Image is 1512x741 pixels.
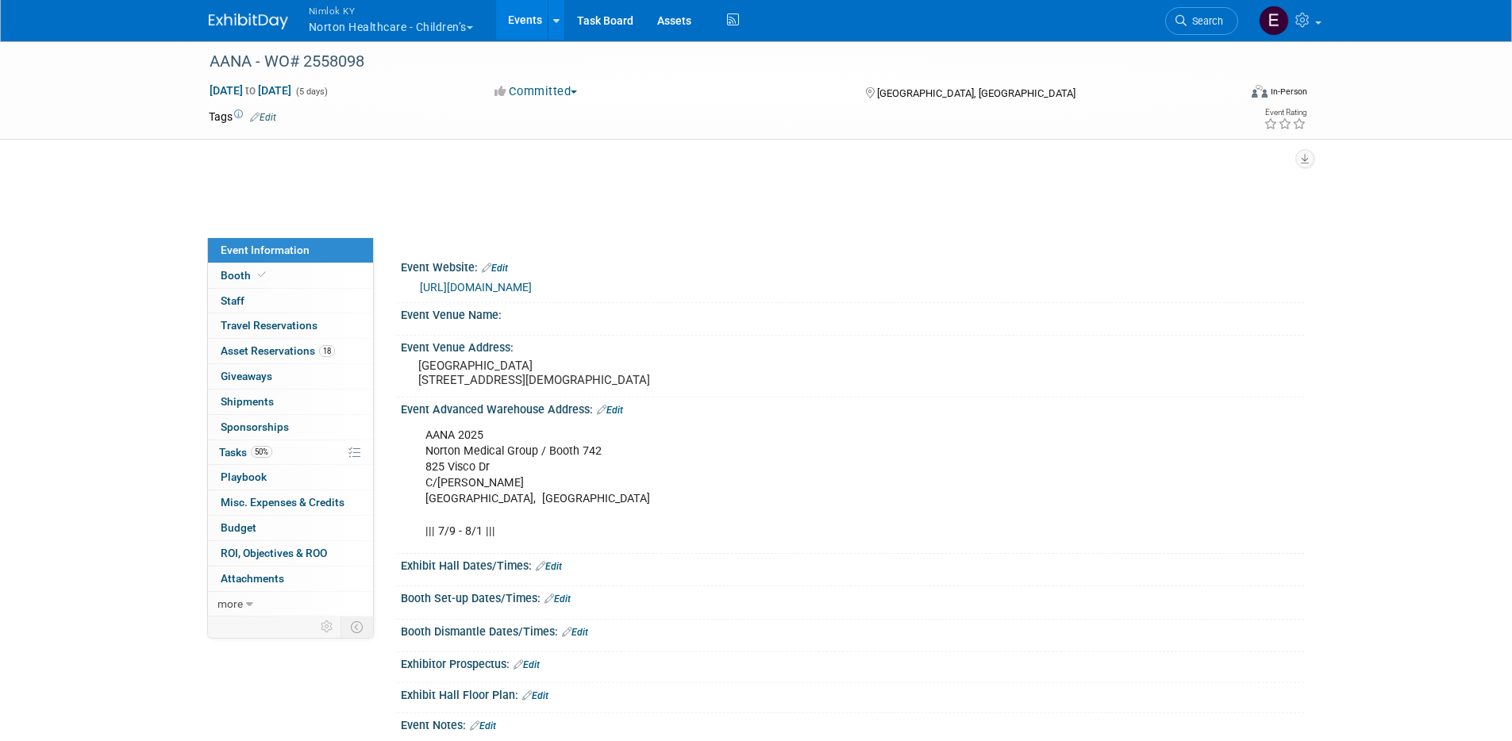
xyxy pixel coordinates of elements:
[482,263,508,274] a: Edit
[221,496,344,509] span: Misc. Expenses & Credits
[1252,85,1268,98] img: Format-Inperson.png
[294,86,328,97] span: (5 days)
[414,420,1129,547] div: AANA 2025 Norton Medical Group / Booth 742 825 Visco Dr C/[PERSON_NAME] [GEOGRAPHIC_DATA], [GEOGR...
[251,446,272,458] span: 50%
[208,339,373,363] a: Asset Reservations18
[208,440,373,465] a: Tasks50%
[401,397,1304,418] div: Event Advanced Warehouse Address:
[221,370,272,382] span: Giveaways
[536,561,562,572] a: Edit
[209,83,292,98] span: [DATE] [DATE]
[208,238,373,263] a: Event Information
[309,2,473,19] span: Nimlok KY
[522,690,548,701] a: Edit
[221,420,289,433] span: Sponsorships
[208,289,373,313] a: Staff
[250,112,276,123] a: Edit
[1187,15,1223,27] span: Search
[401,255,1304,276] div: Event Website:
[597,405,623,416] a: Edit
[208,390,373,414] a: Shipments
[319,345,335,357] span: 18
[401,554,1304,574] div: Exhibit Hall Dates/Times:
[208,541,373,566] a: ROI, Objectives & ROO
[208,490,373,515] a: Misc. Expenses & Credits
[209,109,276,125] td: Tags
[401,713,1304,734] div: Event Notes:
[258,271,266,279] i: Booth reservation complete
[204,48,1214,76] div: AANA - WO# 2558098
[221,547,327,559] span: ROI, Objectives & ROO
[314,616,341,637] td: Personalize Event Tab Strip
[1165,7,1238,35] a: Search
[877,87,1075,99] span: [GEOGRAPHIC_DATA], [GEOGRAPHIC_DATA]
[221,470,267,483] span: Playbook
[208,592,373,616] a: more
[401,586,1304,607] div: Booth Set-up Dates/Times:
[208,566,373,591] a: Attachments
[401,652,1304,673] div: Exhibitor Prospectus:
[1259,6,1289,36] img: Elizabeth Griffin
[1270,86,1307,98] div: In-Person
[209,13,288,29] img: ExhibitDay
[221,572,284,585] span: Attachments
[544,593,571,605] a: Edit
[420,281,532,294] a: [URL][DOMAIN_NAME]
[208,364,373,389] a: Giveaways
[221,294,244,307] span: Staff
[219,446,272,459] span: Tasks
[221,269,269,282] span: Booth
[418,359,760,387] pre: [GEOGRAPHIC_DATA] [STREET_ADDRESS][DEMOGRAPHIC_DATA]
[208,516,373,540] a: Budget
[1145,83,1308,106] div: Event Format
[340,616,373,637] td: Toggle Event Tabs
[470,720,496,731] a: Edit
[221,395,274,408] span: Shipments
[221,244,310,256] span: Event Information
[401,303,1304,323] div: Event Venue Name:
[562,627,588,638] a: Edit
[208,313,373,338] a: Travel Reservations
[208,465,373,490] a: Playbook
[217,597,243,610] span: more
[401,620,1304,640] div: Booth Dismantle Dates/Times:
[243,84,258,97] span: to
[401,683,1304,704] div: Exhibit Hall Floor Plan:
[401,336,1304,355] div: Event Venue Address:
[208,415,373,440] a: Sponsorships
[1264,109,1306,117] div: Event Rating
[489,83,583,100] button: Committed
[208,263,373,288] a: Booth
[514,659,540,670] a: Edit
[221,344,335,357] span: Asset Reservations
[221,521,256,534] span: Budget
[221,319,317,332] span: Travel Reservations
